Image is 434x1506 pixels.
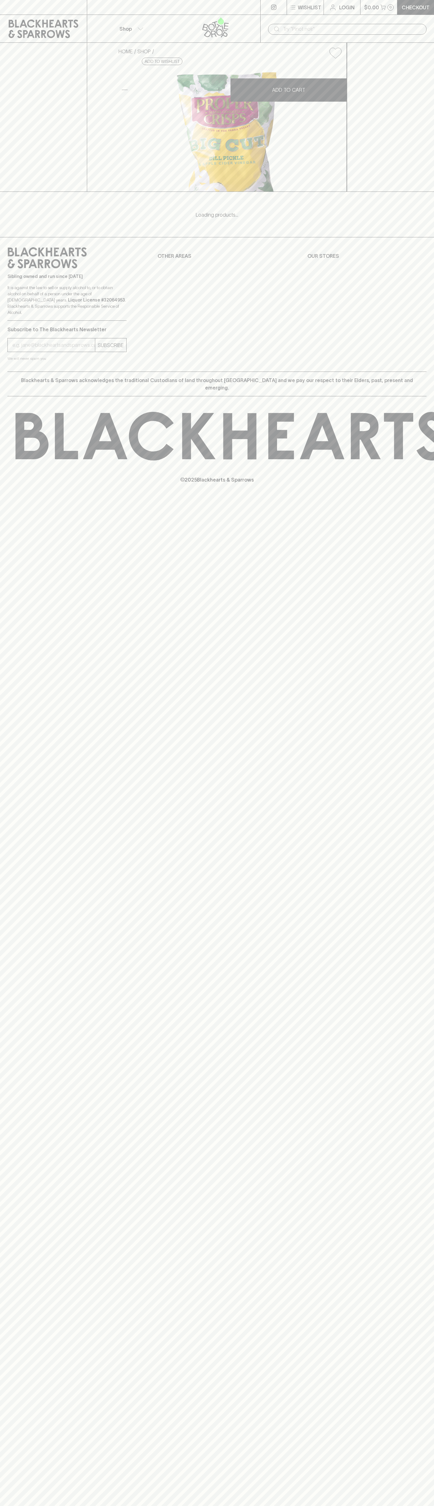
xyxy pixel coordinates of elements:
p: ⠀ [87,4,92,11]
p: Loading products... [6,211,428,218]
p: Wishlist [298,4,321,11]
img: 34130.png [114,64,347,192]
p: Shop [119,25,132,33]
a: HOME [119,49,133,54]
p: SUBSCRIBE [98,341,124,349]
p: ADD TO CART [272,86,305,94]
p: OUR STORES [307,252,427,260]
p: Checkout [402,4,430,11]
button: SUBSCRIBE [95,338,126,352]
p: $0.00 [364,4,379,11]
button: Add to wishlist [142,58,182,65]
p: We will never spam you [7,355,127,362]
input: e.g. jane@blackheartsandsparrows.com.au [12,340,95,350]
input: Try "Pinot noir" [283,24,422,34]
p: OTHER AREAS [158,252,277,260]
p: Subscribe to The Blackhearts Newsletter [7,326,127,333]
a: SHOP [137,49,151,54]
button: Add to wishlist [327,45,344,61]
button: ADD TO CART [230,78,347,102]
p: Blackhearts & Sparrows acknowledges the traditional Custodians of land throughout [GEOGRAPHIC_DAT... [12,376,422,391]
p: 0 [389,6,392,9]
p: Login [339,4,355,11]
button: Shop [87,15,174,42]
p: It is against the law to sell or supply alcohol to, or to obtain alcohol on behalf of a person un... [7,284,127,315]
p: Sibling owned and run since [DATE] [7,273,127,280]
strong: Liquor License #32064953 [68,297,125,302]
